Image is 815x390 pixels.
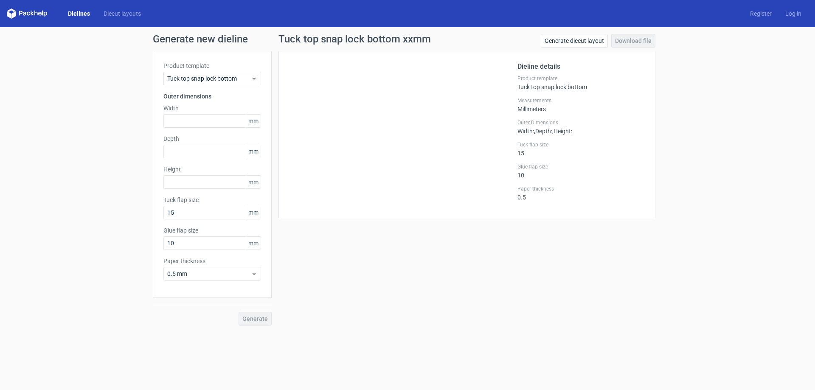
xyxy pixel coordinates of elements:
[541,34,608,48] a: Generate diecut layout
[163,196,261,204] label: Tuck flap size
[743,9,778,18] a: Register
[163,104,261,112] label: Width
[163,92,261,101] h3: Outer dimensions
[246,176,261,188] span: mm
[534,128,552,135] span: , Depth :
[517,119,645,126] label: Outer Dimensions
[246,237,261,250] span: mm
[517,75,645,82] label: Product template
[517,97,645,112] div: Millimeters
[163,62,261,70] label: Product template
[517,141,645,148] label: Tuck flap size
[97,9,148,18] a: Diecut layouts
[778,9,808,18] a: Log in
[517,62,645,72] h2: Dieline details
[552,128,572,135] span: , Height :
[167,74,251,83] span: Tuck top snap lock bottom
[517,163,645,170] label: Glue flap size
[517,185,645,201] div: 0.5
[163,226,261,235] label: Glue flap size
[167,269,251,278] span: 0.5 mm
[517,128,534,135] span: Width :
[163,165,261,174] label: Height
[246,115,261,127] span: mm
[517,75,645,90] div: Tuck top snap lock bottom
[246,145,261,158] span: mm
[517,141,645,157] div: 15
[163,135,261,143] label: Depth
[517,97,645,104] label: Measurements
[61,9,97,18] a: Dielines
[278,34,431,44] h1: Tuck top snap lock bottom xxmm
[163,257,261,265] label: Paper thickness
[517,185,645,192] label: Paper thickness
[153,34,662,44] h1: Generate new dieline
[517,163,645,179] div: 10
[246,206,261,219] span: mm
